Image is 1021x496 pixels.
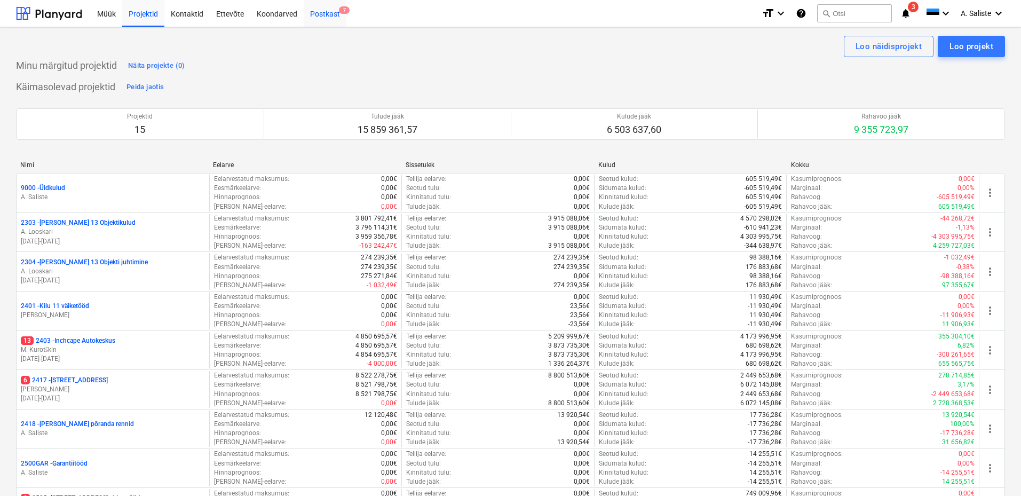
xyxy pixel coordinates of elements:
div: 9000 -ÜldkuludA. Saliste [21,184,205,202]
p: -605 519,49€ [744,202,782,211]
p: 605 519,49€ [746,175,782,184]
p: Eesmärkeelarve : [214,223,261,232]
p: -2 449 653,68€ [931,390,975,399]
p: Kinnitatud tulu : [406,429,451,438]
p: 2 728 368,53€ [933,399,975,408]
p: Eelarvestatud maksumus : [214,293,289,302]
p: 2403 - Inchcape Autokeskus [21,336,115,345]
p: 0,00€ [381,320,397,329]
p: [PERSON_NAME]-eelarve : [214,241,286,250]
p: 0,00€ [381,438,397,447]
div: Kulud [598,161,782,169]
p: Marginaal : [791,420,822,429]
p: 13 920,54€ [557,438,590,447]
p: Sidumata kulud : [599,223,646,232]
p: 176 883,68€ [746,281,782,290]
p: Kinnitatud tulu : [406,311,451,320]
p: [DATE] - [DATE] [21,237,205,246]
p: Hinnaprognoos : [214,429,261,438]
p: 0,00€ [381,429,397,438]
p: [PERSON_NAME]-eelarve : [214,202,286,211]
p: Kinnitatud kulud : [599,311,648,320]
p: Kinnitatud tulu : [406,193,451,202]
p: Seotud kulud : [599,214,638,223]
p: A. Saliste [21,429,205,438]
p: A. Looskari [21,267,205,276]
p: Kinnitatud kulud : [599,429,648,438]
i: notifications [900,7,911,20]
p: Eesmärkeelarve : [214,263,261,272]
p: Seotud tulu : [406,184,441,193]
div: 62417 -[STREET_ADDRESS][PERSON_NAME][DATE]-[DATE] [21,376,205,403]
p: Hinnaprognoos : [214,232,261,241]
p: 0,00€ [574,202,590,211]
p: 4 570 298,02€ [740,214,782,223]
p: Eesmärkeelarve : [214,420,261,429]
p: -4 000,00€ [367,359,397,368]
p: Kinnitatud tulu : [406,272,451,281]
p: 8 800 513,60€ [548,399,590,408]
p: [DATE] - [DATE] [21,394,205,403]
button: Otsi [817,4,892,22]
p: Kinnitatud tulu : [406,390,451,399]
p: Rahavoo jääk : [791,202,832,211]
p: -98 388,16€ [940,272,975,281]
p: Rahavoo jääk : [791,241,832,250]
p: Kulude jääk : [599,320,635,329]
p: 97 355,67€ [942,281,975,290]
p: Tulude jääk : [406,281,441,290]
p: Sidumata kulud : [599,302,646,311]
p: 2304 - [PERSON_NAME] 13 Objekti juhtimine [21,258,148,267]
p: 355 304,10€ [938,332,975,341]
p: Sidumata kulud : [599,341,646,350]
p: Seotud kulud : [599,253,638,262]
p: Rahavoog : [791,390,822,399]
p: A. Looskari [21,227,205,237]
div: Loo näidisprojekt [856,40,922,53]
button: Loo näidisprojekt [844,36,933,57]
p: Tellija eelarve : [406,253,446,262]
p: Tellija eelarve : [406,175,446,184]
p: Kasumiprognoos : [791,175,843,184]
p: 3 915 088,06€ [548,241,590,250]
p: Tulude jääk : [406,359,441,368]
p: 98 388,16€ [749,272,782,281]
p: -1 032,49€ [944,253,975,262]
p: [PERSON_NAME]-eelarve : [214,281,286,290]
p: -23,56€ [568,320,590,329]
p: 3 915 088,06€ [548,214,590,223]
p: Sidumata kulud : [599,420,646,429]
p: M. Kurotškin [21,345,205,355]
p: Rahavoo jääk : [791,320,832,329]
p: 8 521 798,75€ [355,380,397,389]
p: Kulude jääk [607,112,661,121]
p: 8 800 513,60€ [548,371,590,380]
p: Tellija eelarve : [406,332,446,341]
p: 12 120,48€ [365,411,397,420]
p: [DATE] - [DATE] [21,276,205,285]
p: 274 239,35€ [361,263,397,272]
p: Kasumiprognoos : [791,371,843,380]
p: 0,00€ [574,420,590,429]
p: Kulude jääk : [599,241,635,250]
p: Rahavoog : [791,429,822,438]
p: Sidumata kulud : [599,263,646,272]
p: 4 850 695,57€ [355,341,397,350]
p: Tulude jääk [358,112,417,121]
p: Projektid [127,112,153,121]
button: Peida jaotis [124,78,167,96]
p: Kasumiprognoos : [791,332,843,341]
p: 278 714,85€ [938,371,975,380]
p: Tellija eelarve : [406,293,446,302]
p: Tulude jääk : [406,202,441,211]
p: Seotud tulu : [406,302,441,311]
p: 605 519,49€ [746,193,782,202]
p: Kasumiprognoos : [791,411,843,420]
p: [PERSON_NAME] [21,311,205,320]
p: [PERSON_NAME]-eelarve : [214,320,286,329]
p: 0,00€ [381,302,397,311]
p: Seotud kulud : [599,411,638,420]
p: Marginaal : [791,341,822,350]
i: Abikeskus [796,7,806,20]
p: 0,00% [957,184,975,193]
